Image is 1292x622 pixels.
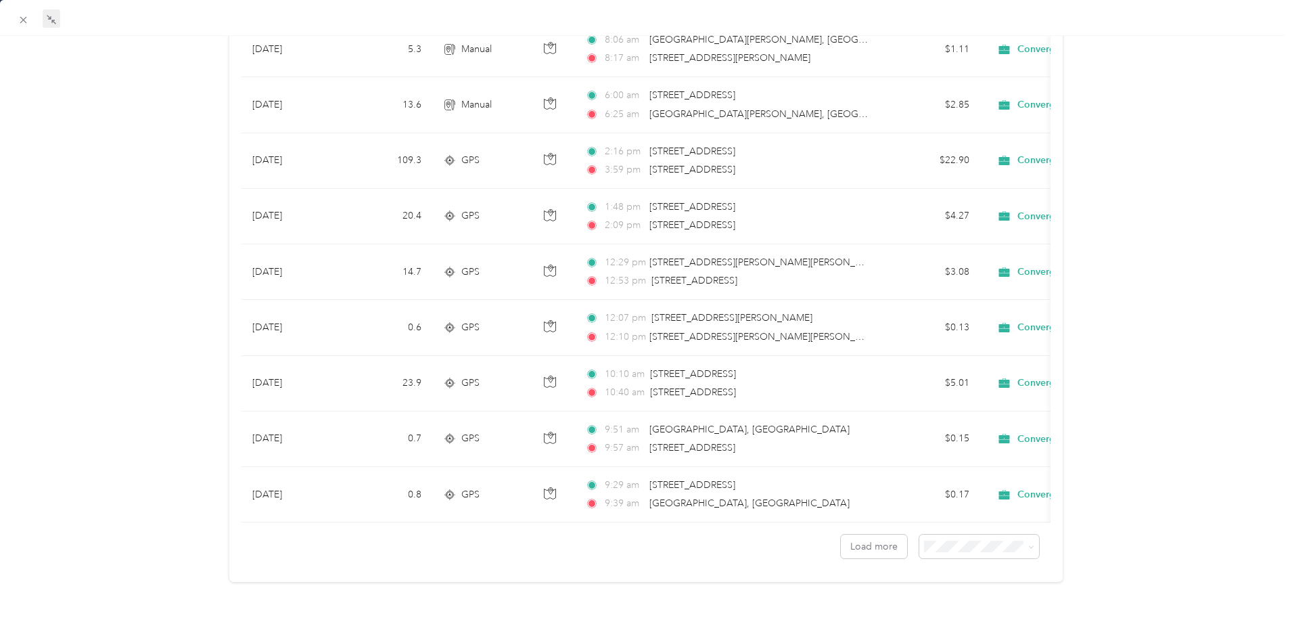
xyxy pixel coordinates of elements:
[605,162,643,177] span: 3:59 pm
[885,133,980,189] td: $22.90
[649,164,735,175] span: [STREET_ADDRESS]
[461,265,480,280] span: GPS
[649,331,885,342] span: [STREET_ADDRESS][PERSON_NAME][PERSON_NAME]
[1017,489,1128,501] span: Convergint Technologies
[343,189,432,244] td: 20.4
[651,275,737,286] span: [STREET_ADDRESS]
[605,107,643,122] span: 6:25 am
[649,257,885,268] span: [STREET_ADDRESS][PERSON_NAME][PERSON_NAME]
[1017,321,1128,334] span: Convergint Technologies
[461,487,480,502] span: GPS
[343,356,432,412] td: 23.9
[343,467,432,523] td: 0.8
[605,144,643,159] span: 2:16 pm
[885,300,980,355] td: $0.13
[885,412,980,467] td: $0.15
[605,422,643,437] span: 9:51 am
[1017,99,1128,111] span: Convergint Technologies
[605,385,645,400] span: 10:40 am
[241,300,343,355] td: [DATE]
[461,376,480,391] span: GPS
[605,330,643,345] span: 12:10 pm
[461,97,492,112] span: Manual
[241,133,343,189] td: [DATE]
[1017,210,1128,223] span: Convergint Technologies
[343,412,432,467] td: 0.7
[605,218,643,233] span: 2:09 pm
[885,356,980,412] td: $5.01
[649,52,810,64] span: [STREET_ADDRESS][PERSON_NAME]
[1216,546,1292,622] iframe: Everlance-gr Chat Button Frame
[605,496,643,511] span: 9:39 am
[649,442,735,453] span: [STREET_ADDRESS]
[461,320,480,335] span: GPS
[649,479,735,491] span: [STREET_ADDRESS]
[343,133,432,189] td: 109.3
[885,22,980,77] td: $1.11
[651,312,812,324] span: [STREET_ADDRESS][PERSON_NAME]
[605,32,643,47] span: 8:06 am
[343,244,432,300] td: 14.7
[885,77,980,133] td: $2.85
[649,497,850,509] span: [GEOGRAPHIC_DATA], [GEOGRAPHIC_DATA]
[1017,154,1128,166] span: Convergint Technologies
[343,77,432,133] td: 13.6
[461,431,480,446] span: GPS
[343,300,432,355] td: 0.6
[461,42,492,57] span: Manual
[649,219,735,231] span: [STREET_ADDRESS]
[841,535,907,558] button: Load more
[605,441,643,456] span: 9:57 am
[649,108,925,120] span: [GEOGRAPHIC_DATA][PERSON_NAME], [GEOGRAPHIC_DATA]
[605,311,646,326] span: 12:07 pm
[605,255,643,270] span: 12:29 pm
[885,467,980,523] td: $0.17
[241,356,343,412] td: [DATE]
[241,189,343,244] td: [DATE]
[649,34,925,45] span: [GEOGRAPHIC_DATA][PERSON_NAME], [GEOGRAPHIC_DATA]
[649,424,850,435] span: [GEOGRAPHIC_DATA], [GEOGRAPHIC_DATA]
[343,22,432,77] td: 5.3
[461,153,480,168] span: GPS
[605,273,646,288] span: 12:53 pm
[241,77,343,133] td: [DATE]
[241,467,343,523] td: [DATE]
[1017,43,1128,55] span: Convergint Technologies
[461,208,480,223] span: GPS
[649,89,735,101] span: [STREET_ADDRESS]
[605,478,643,493] span: 9:29 am
[1017,377,1128,389] span: Convergint Technologies
[885,244,980,300] td: $3.08
[885,189,980,244] td: $4.27
[649,201,735,213] span: [STREET_ADDRESS]
[605,51,643,66] span: 8:17 am
[605,88,643,103] span: 6:00 am
[650,386,736,398] span: [STREET_ADDRESS]
[1017,266,1128,278] span: Convergint Technologies
[605,200,643,215] span: 1:48 pm
[241,412,343,467] td: [DATE]
[650,368,736,380] span: [STREET_ADDRESS]
[649,146,735,157] span: [STREET_ADDRESS]
[1017,433,1128,445] span: Convergint Technologies
[241,244,343,300] td: [DATE]
[241,22,343,77] td: [DATE]
[605,367,645,382] span: 10:10 am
